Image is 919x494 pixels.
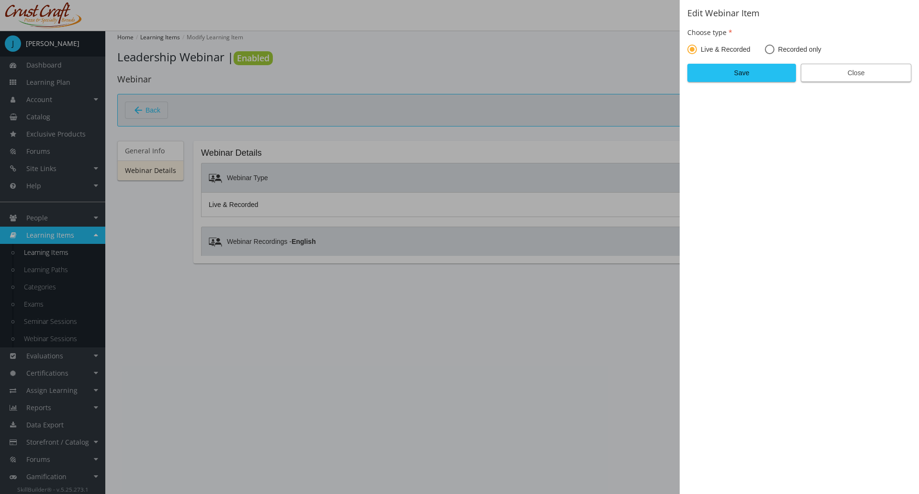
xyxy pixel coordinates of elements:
span: Recorded only [774,45,821,54]
button: Close [801,64,911,82]
span: Live & Recorded [697,45,751,54]
button: Save [687,64,796,82]
span: Save [695,64,788,81]
label: Choose type [687,28,732,37]
h2: Edit Webinar Item [687,9,911,18]
span: Close [809,64,903,81]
